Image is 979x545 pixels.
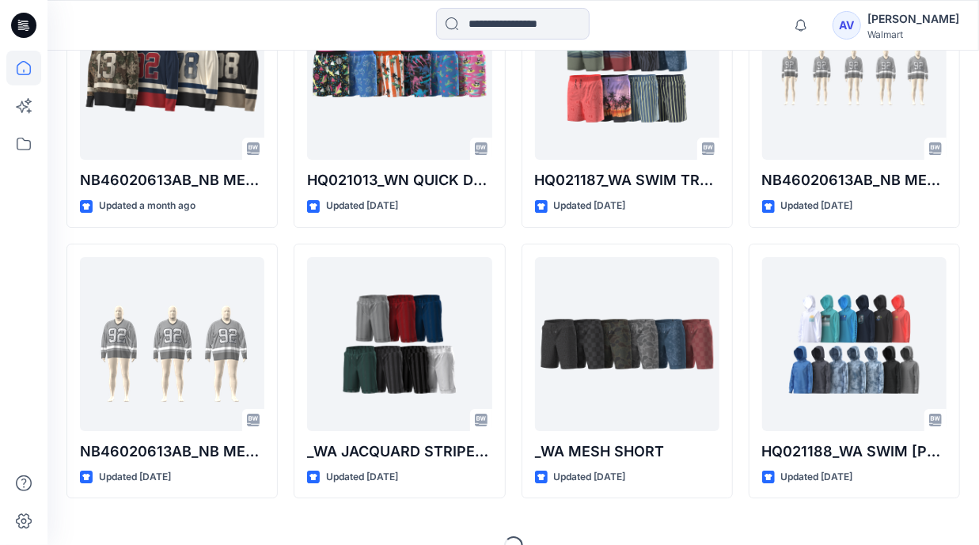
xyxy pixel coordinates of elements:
div: AV [833,11,861,40]
a: _WA MESH SHORT [535,257,719,431]
p: Updated a month ago [99,198,195,214]
p: Updated [DATE] [554,198,626,214]
p: Updated [DATE] [781,469,853,486]
p: Updated [DATE] [326,469,398,486]
p: Updated [DATE] [554,469,626,486]
p: HQ021188_WA SWIM [PERSON_NAME] [762,441,947,463]
p: _WA MESH SHORT [535,441,719,463]
p: NB46020613AB_NB MESH HOCKEY JERSEY_BIG SIZE SET (92) [80,441,264,463]
p: _WA JACQUARD STRIPE MESH SHORT [307,441,491,463]
p: NB46020613AB_NB MESH HOCKEY JERSEY_REG SIZE SET (92) [762,169,947,191]
p: HQ021013_WN QUICK DRY TRUNK SILO 1 [307,169,491,191]
a: NB46020613AB_NB MESH HOCKEY JERSEY_BIG SIZE SET (92) [80,257,264,431]
p: HQ021187_WA SWIM TRUNKS SILO 1 [535,169,719,191]
p: Updated [DATE] [99,469,171,486]
div: [PERSON_NAME] [867,9,959,28]
p: Updated [DATE] [326,198,398,214]
a: _WA JACQUARD STRIPE MESH SHORT [307,257,491,431]
a: HQ021188_WA SWIM HOOD RG [762,257,947,431]
p: Updated [DATE] [781,198,853,214]
p: NB46020613AB_NB MESH HOCKEY JERSEY [80,169,264,191]
div: Walmart [867,28,959,40]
